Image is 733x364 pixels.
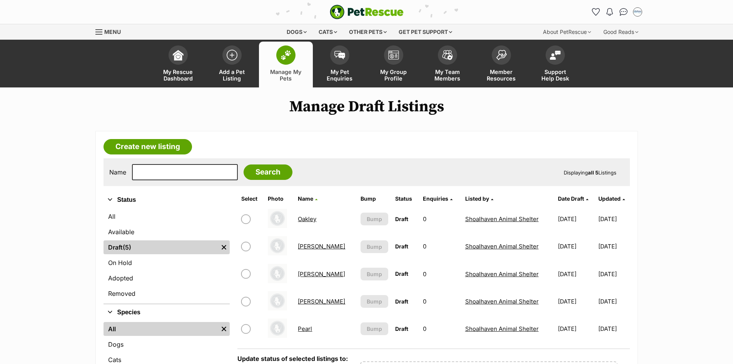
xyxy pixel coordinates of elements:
[555,315,597,342] td: [DATE]
[555,288,597,315] td: [DATE]
[357,193,391,205] th: Bump
[598,233,629,260] td: [DATE]
[420,261,461,287] td: 0
[555,233,597,260] td: [DATE]
[104,271,230,285] a: Adopted
[109,169,126,176] label: Name
[361,213,388,225] button: Bump
[420,315,461,342] td: 0
[104,208,230,304] div: Status
[631,6,644,18] button: My account
[298,195,313,202] span: Name
[528,42,582,87] a: Support Help Desk
[330,5,404,19] img: logo-e224e6f780fb5917bec1dbf3a21bbac754714ae5b6737aabdf751b685950b380.svg
[367,215,382,223] span: Bump
[465,195,493,202] a: Listed by
[496,50,507,60] img: member-resources-icon-8e73f808a243e03378d46382f2149f9095a855e16c252ad45f914b54edf8863c.svg
[367,243,382,251] span: Bump
[313,24,342,40] div: Cats
[619,8,628,16] img: chat-41dd97257d64d25036548639549fe6c8038ab92f7586957e7f3b1b290dea8141.svg
[465,215,539,223] a: Shoalhaven Animal Shelter
[598,195,625,202] a: Updated
[598,288,629,315] td: [DATE]
[618,6,630,18] a: Conversations
[395,298,408,305] span: Draft
[104,287,230,300] a: Removed
[298,243,345,250] a: [PERSON_NAME]
[465,243,539,250] a: Shoalhaven Animal Shelter
[590,6,602,18] a: Favourites
[322,69,357,82] span: My Pet Enquiries
[604,6,616,18] button: Notifications
[334,51,345,59] img: pet-enquiries-icon-7e3ad2cf08bfb03b45e93fb7055b45f3efa6380592205ae92323e6603595dc1f.svg
[268,209,287,228] img: Oakley
[123,243,131,252] span: (5)
[392,193,419,205] th: Status
[367,325,382,333] span: Bump
[361,268,388,280] button: Bump
[259,42,313,87] a: Manage My Pets
[244,164,292,180] input: Search
[395,325,408,332] span: Draft
[558,195,584,202] span: translation missing: en.admin.listings.index.attributes.date_draft
[281,50,291,60] img: manage-my-pets-icon-02211641906a0b7f246fdf0571729dbe1e7629f14944591b6c1af311fb30b64b.svg
[104,337,230,351] a: Dogs
[430,69,465,82] span: My Team Members
[423,195,448,202] span: translation missing: en.admin.listings.index.attributes.enquiries
[598,24,644,40] div: Good Reads
[606,8,613,16] img: notifications-46538b983faf8c2785f20acdc204bb7945ddae34d4c08c2a6579f10ce5e182be.svg
[465,298,539,305] a: Shoalhaven Animal Shelter
[104,256,230,270] a: On Hold
[538,69,573,82] span: Support Help Desk
[104,225,230,239] a: Available
[555,261,597,287] td: [DATE]
[367,270,382,278] span: Bump
[395,243,408,250] span: Draft
[269,69,303,82] span: Manage My Pets
[298,215,316,223] a: Oakley
[104,195,230,205] button: Status
[420,233,461,260] td: 0
[598,261,629,287] td: [DATE]
[237,355,348,362] label: Update status of selected listings to:
[367,42,421,87] a: My Group Profile
[218,322,230,336] a: Remove filter
[151,42,205,87] a: My Rescue Dashboard
[268,236,287,255] img: Oliver
[555,206,597,232] td: [DATE]
[388,50,399,60] img: group-profile-icon-3fa3cf56718a62981997c0bc7e787c4b2cf8bcc04b72c1350f741eb67cf2f40e.svg
[465,270,539,278] a: Shoalhaven Animal Shelter
[395,216,408,222] span: Draft
[558,195,588,202] a: Date Draft
[564,169,616,176] span: Displaying Listings
[104,210,230,223] a: All
[265,193,294,205] th: Photo
[227,50,237,60] img: add-pet-listing-icon-0afa8454b4691262ce3f59096e99ab1cd57d4a30225e0717b998d2c9b9846f56.svg
[313,42,367,87] a: My Pet Enquiries
[442,50,453,60] img: team-members-icon-5396bd8760b3fe7c0b43da4ab00e1e3bb1a5d9ba89233759b79545d2d3fc5d0d.svg
[104,29,121,35] span: Menu
[393,24,457,40] div: Get pet support
[598,315,629,342] td: [DATE]
[465,195,489,202] span: Listed by
[268,291,287,310] img: Owen
[598,206,629,232] td: [DATE]
[330,5,404,19] a: PetRescue
[344,24,392,40] div: Other pets
[634,8,641,16] img: Jodie Parnell profile pic
[104,240,218,254] a: Draft
[361,322,388,335] button: Bump
[538,24,596,40] div: About PetRescue
[104,307,230,317] button: Species
[104,139,192,154] a: Create new listing
[268,264,287,283] img: Oswald
[161,69,195,82] span: My Rescue Dashboard
[298,195,317,202] a: Name
[215,69,249,82] span: Add a Pet Listing
[361,240,388,253] button: Bump
[298,298,345,305] a: [PERSON_NAME]
[104,322,218,336] a: All
[268,319,287,338] img: Pearl
[95,24,126,38] a: Menu
[376,69,411,82] span: My Group Profile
